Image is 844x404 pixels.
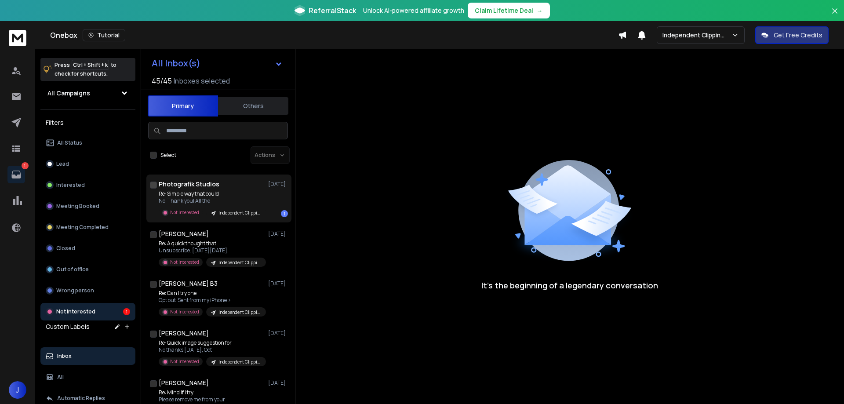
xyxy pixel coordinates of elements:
[56,245,75,252] p: Closed
[170,259,199,266] p: Not Interested
[159,389,264,396] p: Re: Mind if I try
[56,266,89,273] p: Out of office
[159,229,209,238] h1: [PERSON_NAME]
[159,329,209,338] h1: [PERSON_NAME]
[56,308,95,315] p: Not Interested
[40,116,135,129] h3: Filters
[40,197,135,215] button: Meeting Booked
[159,339,264,346] p: Re: Quick image suggestion for
[83,29,125,41] button: Tutorial
[829,5,840,26] button: Close banner
[268,230,288,237] p: [DATE]
[160,152,176,159] label: Select
[40,176,135,194] button: Interested
[9,381,26,399] button: J
[662,31,731,40] p: Independent Clipping Path
[57,353,72,360] p: Inbox
[159,279,218,288] h1: [PERSON_NAME] B3
[159,247,264,254] p: Unsubscribe. [DATE][DATE],
[46,322,90,331] h3: Custom Labels
[47,89,90,98] h1: All Campaigns
[56,160,69,167] p: Lead
[72,60,109,70] span: Ctrl + Shift + k
[56,287,94,294] p: Wrong person
[123,308,130,315] div: 1
[40,84,135,102] button: All Campaigns
[40,261,135,278] button: Out of office
[57,395,105,402] p: Automatic Replies
[170,309,199,315] p: Not Interested
[159,197,264,204] p: No, Thank you! All the
[56,224,109,231] p: Meeting Completed
[159,396,264,403] p: Please remove me from your
[148,95,218,116] button: Primary
[159,379,209,387] h1: [PERSON_NAME]
[40,155,135,173] button: Lead
[170,358,199,365] p: Not Interested
[755,26,829,44] button: Get Free Credits
[159,180,219,189] h1: Photografik Studios
[152,59,200,68] h1: All Inbox(s)
[40,303,135,320] button: Not Interested1
[57,139,82,146] p: All Status
[145,55,290,72] button: All Inbox(s)
[40,218,135,236] button: Meeting Completed
[40,347,135,365] button: Inbox
[56,182,85,189] p: Interested
[218,359,261,365] p: Independent Clipping Path | [DATE]
[363,6,464,15] p: Unlock AI-powered affiliate growth
[22,162,29,169] p: 1
[40,368,135,386] button: All
[481,279,658,291] p: It’s the beginning of a legendary conversation
[268,280,288,287] p: [DATE]
[537,6,543,15] span: →
[218,210,261,216] p: Independent Clipping Path | [DATE]
[159,346,264,353] p: No thanks [DATE], Oct
[774,31,822,40] p: Get Free Credits
[40,240,135,257] button: Closed
[268,181,288,188] p: [DATE]
[40,282,135,299] button: Wrong person
[309,5,356,16] span: ReferralStack
[55,61,116,78] p: Press to check for shortcuts.
[159,190,264,197] p: Re: Simple way that could
[40,134,135,152] button: All Status
[281,210,288,217] div: 1
[170,209,199,216] p: Not Interested
[159,297,264,304] p: Opt out Sent from my iPhone >
[50,29,618,41] div: Onebox
[268,330,288,337] p: [DATE]
[152,76,172,86] span: 45 / 45
[218,309,261,316] p: Independent Clipping Path | [DATE]
[159,240,264,247] p: Re: A quick thought that
[218,259,261,266] p: Independent Clipping Path | [DATE]
[159,290,264,297] p: Re: Can I try one
[56,203,99,210] p: Meeting Booked
[268,379,288,386] p: [DATE]
[57,374,64,381] p: All
[218,96,288,116] button: Others
[468,3,550,18] button: Claim Lifetime Deal→
[7,166,25,183] a: 1
[174,76,230,86] h3: Inboxes selected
